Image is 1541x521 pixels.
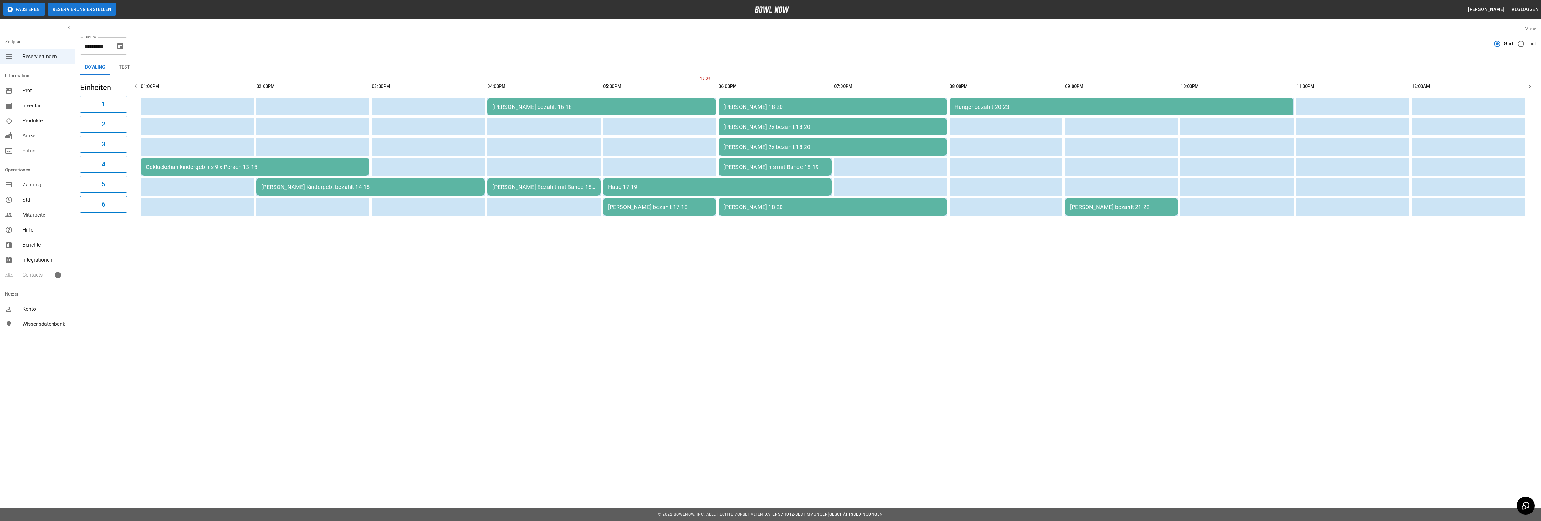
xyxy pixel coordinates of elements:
[1065,78,1178,95] th: 09:00PM
[603,78,716,95] th: 05:00PM
[102,99,105,109] h6: 1
[765,512,828,517] a: Datenschutz-Bestimmungen
[23,211,70,219] span: Mitarbeiter
[492,184,595,190] div: [PERSON_NAME] Bezahlt mit Bande 16-17
[834,78,947,95] th: 07:00PM
[1466,4,1507,15] button: [PERSON_NAME]
[23,117,70,125] span: Produkte
[80,96,127,113] button: 1
[699,76,700,82] span: 19:09
[1504,40,1513,48] span: Grid
[80,156,127,173] button: 4
[138,75,1527,218] table: sticky table
[608,184,827,190] div: Haug 17-19
[256,78,369,95] th: 02:00PM
[950,78,1062,95] th: 08:00PM
[1525,26,1536,32] label: View
[110,60,139,75] button: test
[102,119,105,129] h6: 2
[1509,4,1541,15] button: Ausloggen
[261,184,480,190] div: [PERSON_NAME] Kindergeb. bezahlt 14-16
[23,226,70,234] span: Hilfe
[141,78,254,95] th: 01:00PM
[724,144,942,150] div: [PERSON_NAME] 2x bezahlt 18-20
[23,196,70,204] span: Std
[1070,204,1173,210] div: [PERSON_NAME] bezahlt 21-22
[608,204,711,210] div: [PERSON_NAME] bezahlt 17-18
[23,87,70,94] span: Profil
[48,3,116,16] button: Reservierung erstellen
[23,132,70,140] span: Artikel
[23,53,70,60] span: Reservierungen
[23,181,70,189] span: Zahlung
[23,147,70,155] span: Fotos
[114,40,126,52] button: Choose date, selected date is 13. Sep. 2025
[80,136,127,153] button: 3
[829,512,883,517] a: Geschäftsbedingungen
[23,320,70,328] span: Wissensdatenbank
[372,78,485,95] th: 03:00PM
[102,139,105,149] h6: 3
[724,104,942,110] div: [PERSON_NAME] 18-20
[80,83,127,93] h5: Einheiten
[755,6,789,13] img: logo
[102,179,105,189] h6: 5
[1296,78,1409,95] th: 11:00PM
[80,60,110,75] button: Bowling
[658,512,765,517] span: © 2022 BowlNow, Inc. Alle Rechte vorbehalten.
[724,124,942,130] div: [PERSON_NAME] 2x bezahlt 18-20
[955,104,1288,110] div: Hunger bezahlt 20-23
[492,104,711,110] div: [PERSON_NAME] bezahlt 16-18
[1180,78,1293,95] th: 10:00PM
[80,196,127,213] button: 6
[80,176,127,193] button: 5
[719,78,832,95] th: 06:00PM
[80,60,1536,75] div: inventory tabs
[1528,40,1536,48] span: List
[1412,78,1525,95] th: 12:00AM
[146,164,364,170] div: Gekluckchan kindergeb n s 9 x Person 13-15
[102,199,105,209] h6: 6
[487,78,600,95] th: 04:00PM
[102,159,105,169] h6: 4
[23,241,70,249] span: Berichte
[23,256,70,264] span: Integrationen
[23,305,70,313] span: Konto
[724,204,942,210] div: [PERSON_NAME] 18-20
[80,116,127,133] button: 2
[3,3,45,16] button: Pausieren
[23,102,70,110] span: Inventar
[724,164,827,170] div: [PERSON_NAME] n s mit Bande 18-19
